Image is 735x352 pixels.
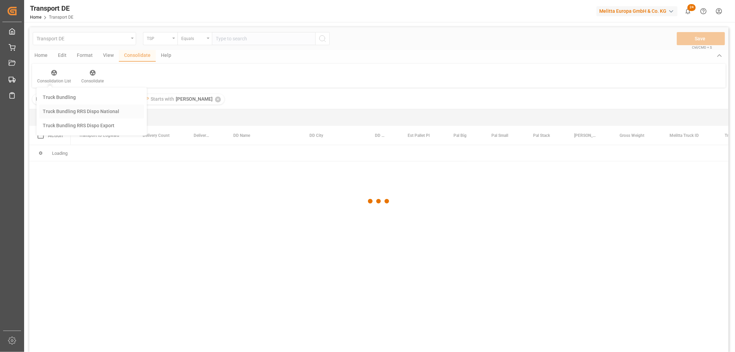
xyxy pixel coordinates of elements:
div: Transport DE [30,3,73,13]
a: Home [30,15,41,20]
button: Help Center [696,3,711,19]
button: Melitta Europa GmbH & Co. KG [596,4,680,18]
button: show 24 new notifications [680,3,696,19]
div: Melitta Europa GmbH & Co. KG [596,6,677,16]
span: 24 [687,4,696,11]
